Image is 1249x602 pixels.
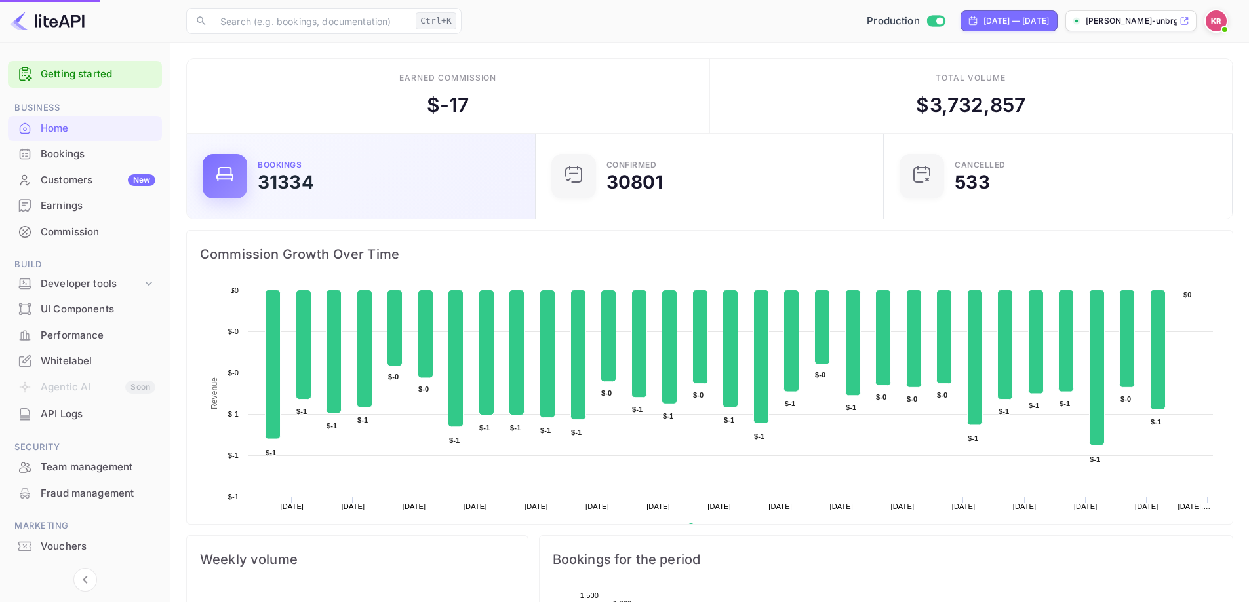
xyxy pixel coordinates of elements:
[1013,502,1037,510] text: [DATE]
[8,534,162,559] div: Vouchers
[8,440,162,455] span: Security
[41,407,155,422] div: API Logs
[983,15,1049,27] div: [DATE] — [DATE]
[8,297,162,321] a: UI Components
[1074,502,1098,510] text: [DATE]
[8,402,162,426] a: API Logs
[41,539,155,554] div: Vouchers
[8,141,162,166] a: Bookings
[200,549,515,570] span: Weekly volume
[968,434,978,442] text: $-1
[8,323,162,347] a: Performance
[228,451,239,459] text: $-1
[693,391,704,399] text: $-0
[891,502,915,510] text: [DATE]
[1029,402,1039,409] text: $-1
[876,393,886,401] text: $-0
[8,141,162,167] div: Bookings
[8,273,162,295] div: Developer tools
[700,523,733,533] text: Revenue
[296,407,307,415] text: $-1
[1135,502,1159,510] text: [DATE]
[955,173,989,191] div: 533
[646,502,670,510] text: [DATE]
[815,371,825,379] text: $-0
[357,416,368,424] text: $-1
[228,369,239,377] text: $-0
[952,502,976,510] text: [DATE]
[606,173,664,191] div: 30801
[510,424,521,432] text: $-1
[1120,395,1131,403] text: $-0
[449,436,460,444] text: $-1
[41,328,155,343] div: Performance
[73,568,97,592] button: Collapse navigation
[8,116,162,141] div: Home
[8,257,162,272] span: Build
[230,286,239,294] text: $0
[41,67,155,82] a: Getting started
[418,385,429,393] text: $-0
[8,193,162,219] div: Earnings
[8,323,162,348] div: Performance
[846,404,856,411] text: $-1
[8,297,162,322] div: UI Components
[210,377,219,409] text: Revenue
[525,502,548,510] text: [DATE]
[266,449,276,457] text: $-1
[258,161,302,169] div: Bookings
[829,502,853,510] text: [DATE]
[8,481,162,506] div: Fraud management
[327,422,337,430] text: $-1
[41,147,155,162] div: Bookings
[1090,455,1100,463] text: $-1
[388,373,399,381] text: $-0
[403,502,426,510] text: [DATE]
[399,72,496,84] div: Earned commission
[768,502,792,510] text: [DATE]
[907,395,917,403] text: $-0
[724,416,734,424] text: $-1
[571,428,582,436] text: $-1
[1183,291,1192,299] text: $0
[128,174,155,186] div: New
[41,225,155,240] div: Commission
[8,116,162,140] a: Home
[41,302,155,317] div: UI Components
[8,219,162,244] a: Commission
[8,61,162,88] div: Getting started
[553,549,1219,570] span: Bookings for the period
[8,348,162,374] div: Whitelabel
[464,502,487,510] text: [DATE]
[1060,400,1070,407] text: $-1
[606,161,657,169] div: Confirmed
[585,502,609,510] text: [DATE]
[8,402,162,427] div: API Logs
[601,389,612,397] text: $-0
[416,12,456,29] div: Ctrl+K
[999,407,1009,415] text: $-1
[258,173,314,191] div: 31334
[8,219,162,245] div: Commission
[8,534,162,558] a: Vouchers
[1151,418,1161,426] text: $-1
[212,8,410,34] input: Search (e.g. bookings, documentation)
[707,502,731,510] text: [DATE]
[8,455,162,479] a: Team management
[8,101,162,115] span: Business
[8,193,162,217] a: Earnings
[937,391,947,399] text: $-0
[41,460,155,475] div: Team management
[8,519,162,533] span: Marketing
[862,14,950,29] div: Switch to Sandbox mode
[8,168,162,193] div: CustomersNew
[41,198,155,214] div: Earnings
[955,161,1006,169] div: CANCELLED
[1206,10,1227,31] img: Kobus Roux
[961,10,1058,31] div: Click to change the date range period
[1086,15,1177,27] p: [PERSON_NAME]-unbrg.[PERSON_NAME]...
[8,168,162,192] a: CustomersNew
[916,90,1025,120] div: $ 3,732,857
[281,502,304,510] text: [DATE]
[200,244,1219,265] span: Commission Growth Over Time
